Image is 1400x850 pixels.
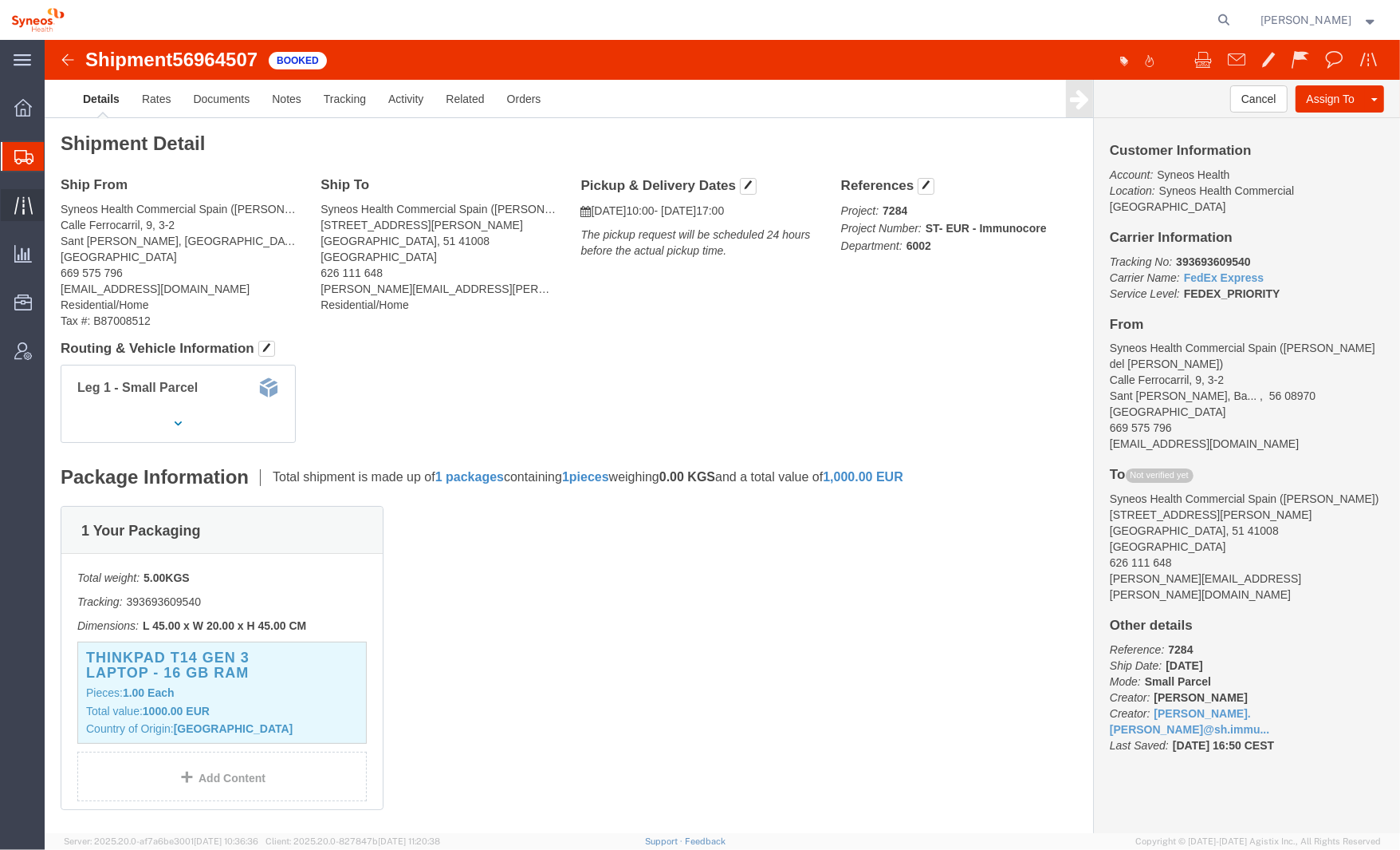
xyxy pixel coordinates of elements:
[378,836,440,846] span: [DATE] 11:20:38
[11,8,65,32] img: logo
[685,836,726,846] a: Feedback
[1261,11,1352,29] span: Raquel Ramirez Garcia
[645,836,685,846] a: Support
[1135,835,1381,848] span: Copyright © [DATE]-[DATE] Agistix Inc., All Rights Reserved
[45,40,1400,833] iframe: FS Legacy Container
[64,836,258,846] span: Server: 2025.20.0-af7a6be3001
[1260,10,1378,30] button: [PERSON_NAME]
[265,836,440,846] span: Client: 2025.20.0-827847b
[194,836,258,846] span: [DATE] 10:36:36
